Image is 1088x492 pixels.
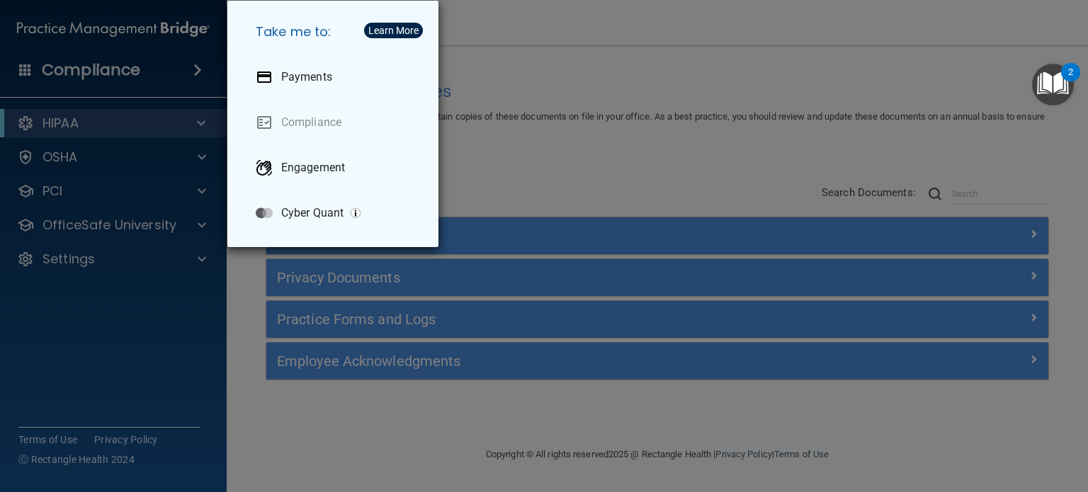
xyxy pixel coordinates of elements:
[281,161,345,175] p: Engagement
[281,206,344,220] p: Cyber Quant
[244,193,427,233] a: Cyber Quant
[844,392,1071,448] iframe: Drift Widget Chat Controller
[244,103,427,142] a: Compliance
[1032,64,1074,105] button: Open Resource Center, 2 new notifications
[244,148,427,188] a: Engagement
[368,25,419,35] div: Learn More
[281,70,332,84] p: Payments
[1068,72,1073,91] div: 2
[244,12,427,52] h5: Take me to:
[244,57,427,97] a: Payments
[364,23,423,38] button: Learn More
